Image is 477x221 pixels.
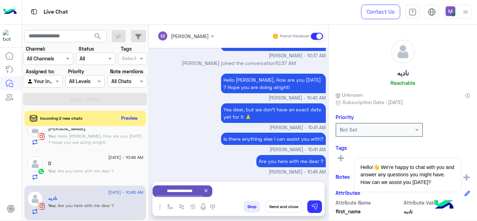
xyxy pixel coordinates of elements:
h5: ناديه [48,196,57,201]
img: defaultAdmin.png [27,191,43,207]
img: send message [311,203,318,210]
span: Attribute Value [404,199,470,206]
span: Incoming 2 new chats [40,115,82,121]
p: [PERSON_NAME] joined the conversation [152,59,326,67]
button: Send and close [265,201,302,213]
h6: Reachable [390,80,415,86]
span: You [48,133,55,139]
img: 317874714732967 [3,30,15,42]
span: Are you here with me dear ? [55,203,114,208]
label: Assigned to: [26,68,54,75]
img: select flow [167,204,173,209]
label: Tags [121,45,132,52]
p: 28/8/2025, 10:40 AM [221,74,326,93]
button: Trigger scenario [176,201,188,212]
img: defaultAdmin.png [27,156,43,172]
a: Contact Us [361,5,400,19]
span: You [48,203,55,208]
button: Drop [244,201,260,213]
button: select flow [164,201,176,212]
img: Instagram [38,133,45,140]
img: defaultAdmin.png [27,121,43,137]
p: Live Chat [44,7,68,17]
label: Note mentions [110,68,143,75]
span: [PERSON_NAME] - 10:45 AM [269,169,326,176]
img: WhatsApp [38,168,45,175]
img: userImage [446,6,455,16]
span: [PERSON_NAME] - 10:40 AM [269,95,326,102]
span: Hello Yasmina, How are you today ? Hope you are doing alright! [48,133,142,145]
img: send voice note [199,203,207,211]
p: 28/8/2025, 10:45 AM [256,155,326,167]
h5: Yasmina Ashraf [48,126,86,132]
div: Select [121,54,137,64]
button: Apply Filters [23,93,147,105]
img: profile [461,8,470,16]
h5: ناديه [397,69,409,77]
span: [PERSON_NAME] - 10:37 AM [269,53,326,59]
label: Channel: [26,45,45,52]
span: first_name [336,208,402,215]
h6: Attributes [336,190,360,196]
h6: Priority [336,114,354,120]
span: You [48,168,55,174]
h5: D [48,161,51,167]
a: tab [405,5,419,19]
p: 28/8/2025, 10:41 AM [221,103,326,123]
img: defaultAdmin.png [391,40,415,64]
img: make a call [210,204,215,210]
span: 10:37 AM [275,60,296,66]
span: [PERSON_NAME] - 10:41 AM [270,125,326,131]
span: [DATE] - 10:49 AM [108,154,143,161]
button: Preview [118,113,141,123]
small: Human Handover [280,34,309,39]
img: hulul-logo.png [432,193,456,218]
span: Hello!👋 We're happy to chat with you and answer any questions you might have. How can we assist y... [355,159,460,191]
button: search [89,30,107,45]
label: Priority [68,68,84,75]
span: Are you here with me dear ? [55,168,114,174]
h6: Notes [336,174,350,180]
span: search [94,32,102,40]
img: Trigger scenario [179,204,184,209]
img: Logo [3,5,17,19]
img: send attachment [156,203,164,211]
img: create order [190,204,196,209]
button: create order [188,201,199,212]
span: ناديه [404,208,470,215]
h6: Tags [336,145,470,151]
span: [DATE] - 10:45 AM [108,189,143,196]
span: [PERSON_NAME] - 10:41 AM [270,147,326,153]
img: add [463,174,470,181]
p: 28/8/2025, 10:41 AM [221,133,326,145]
span: Unknown [336,91,363,98]
img: tab [30,7,38,16]
span: Subscription Date : [DATE] [343,98,403,106]
label: Status [79,45,94,52]
span: Attribute Name [336,199,402,206]
img: Instagram [38,203,45,210]
img: tab [409,8,417,16]
img: tab [428,8,436,16]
